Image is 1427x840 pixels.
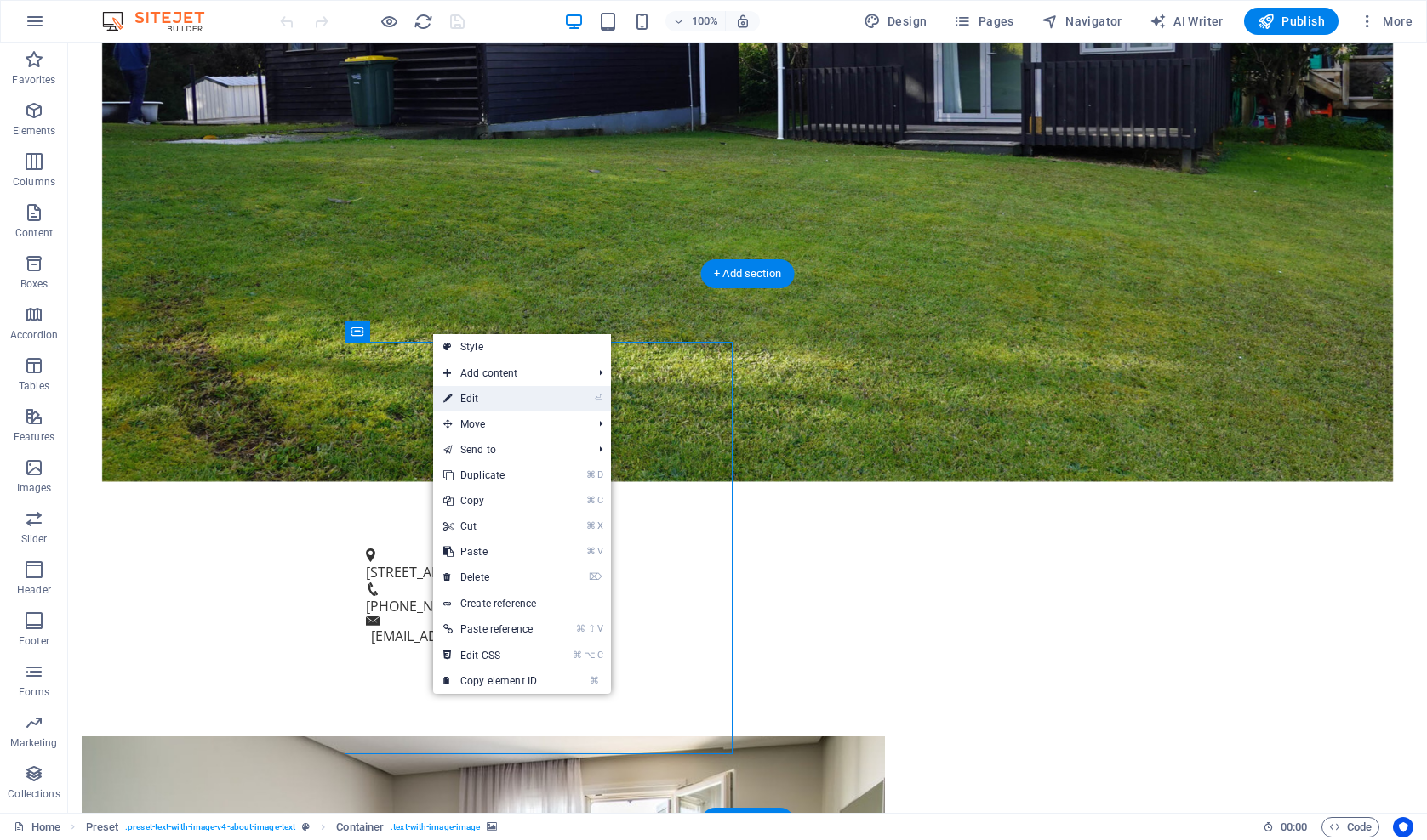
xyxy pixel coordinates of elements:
[573,650,582,661] i: ⌘
[597,469,602,480] i: D
[125,817,295,837] span: . preset-text-with-image-v4-about-image-text
[1150,13,1224,30] span: AI Writer
[597,623,602,634] i: V
[589,571,602,582] i: ⌦
[1293,820,1295,833] span: :
[433,668,547,694] a: ⌘ICopy element ID
[433,463,547,488] a: ⌘DDuplicate
[1359,13,1413,30] span: More
[14,430,54,444] p: Features
[10,328,58,342] p: Accordion
[947,8,1020,35] button: Pages
[298,554,416,573] span: [PHONE_NUMBER]
[588,623,596,634] i: ⇧
[586,546,596,557] i: ⌘
[585,650,596,661] i: ⌥
[303,584,523,603] a: [EMAIL_ADDRESS][DOMAIN_NAME]
[597,520,602,531] i: X
[735,14,751,29] i: On resize automatically adjust zoom level to fit chosen device.
[98,11,225,31] img: Editor Logo
[691,11,718,31] h6: 100%
[391,817,480,837] span: . text-with-image-image
[700,259,795,288] div: + Add section
[12,73,55,87] p: Favorites
[86,817,498,837] nav: breadcrumb
[1244,8,1339,35] button: Publish
[586,495,596,506] i: ⌘
[1143,8,1230,35] button: AI Writer
[1352,8,1419,35] button: More
[433,360,585,386] span: Add content
[595,393,602,404] i: ⏎
[954,13,1013,30] span: Pages
[665,11,726,31] button: 100%
[1258,13,1325,30] span: Publish
[857,8,934,35] button: Design
[414,12,433,31] i: Reload page
[1263,817,1308,837] h6: Session time
[590,675,599,686] i: ⌘
[586,469,596,480] i: ⌘
[14,817,60,837] a: Click to cancel selection. Double-click to open Pages
[1281,817,1307,837] span: 00 00
[17,583,51,597] p: Header
[17,481,52,495] p: Images
[19,634,49,648] p: Footer
[597,495,602,506] i: C
[423,520,486,539] span: Matakana
[336,817,384,837] span: Click to select. Double-click to edit
[8,787,60,801] p: Collections
[19,685,49,699] p: Forms
[597,546,602,557] i: V
[1321,817,1379,837] button: Code
[302,822,310,831] i: This element is a customizable preset
[433,539,547,565] a: ⌘VPaste
[433,488,547,514] a: ⌘CCopy
[576,623,585,634] i: ⌘
[13,124,56,138] p: Elements
[1329,817,1372,837] span: Code
[489,520,520,539] span: 0986
[15,226,53,240] p: Content
[857,8,934,35] div: Design (Ctrl+Alt+Y)
[20,277,49,291] p: Boxes
[433,411,585,437] span: Move
[1042,13,1122,30] span: Navigator
[487,822,497,831] i: This element contains a background
[433,616,547,642] a: ⌘⇧VPaste reference
[700,808,795,837] div: + Add section
[413,11,433,31] button: reload
[21,532,48,546] p: Slider
[433,565,547,590] a: ⌦Delete
[1035,8,1129,35] button: Navigator
[13,175,55,189] p: Columns
[19,379,49,393] p: Tables
[601,675,602,686] i: I
[433,591,611,616] a: Create reference
[433,334,611,360] a: Style
[586,520,596,531] i: ⌘
[1393,817,1413,837] button: Usercentrics
[433,643,547,668] a: ⌘⌥CEdit CSS
[298,519,1047,540] p: ,
[433,386,547,411] a: ⏎Edit
[86,817,119,837] span: Click to select. Double-click to edit
[379,11,399,31] button: Click here to leave preview mode and continue editing
[10,736,57,750] p: Marketing
[433,437,585,463] a: Send to
[433,514,547,539] a: ⌘XCut
[597,650,602,661] i: C
[298,520,420,539] span: [STREET_ADDRESS]
[864,13,928,30] span: Design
